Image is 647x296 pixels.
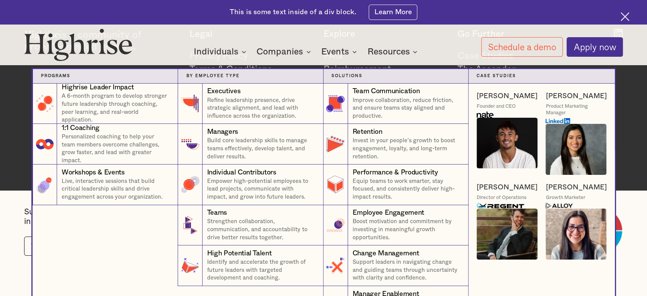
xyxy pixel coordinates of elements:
div: Founder and CEO [477,103,516,110]
div: Individual Contributors [207,168,276,178]
strong: Case Studies [477,74,516,78]
p: Invest in your people’s growth to boost engagement, loyalty, and long-term retention. [353,137,460,161]
strong: Programs [41,74,70,78]
p: Personalized coaching to help your team members overcome challenges, grow faster, and lead with g... [62,133,170,165]
a: TeamsStrengthen collaboration, communication, and accountability to drive better results together. [178,205,323,246]
p: Improve collaboration, reduce friction, and ensure teams stay aligned and productive. [353,97,460,120]
img: Cross icon [621,12,629,21]
p: Boost motivation and commitment by investing in meaningful growth opportunities. [353,218,460,242]
p: Build core leadership skills to manage teams effectively, develop talent, and deliver results. [207,137,315,161]
div: Highrise Leader Impact [62,83,134,92]
a: [PERSON_NAME] [546,183,606,192]
div: Employee Engagement [353,208,424,218]
div: Teams [207,208,227,218]
a: Highrise Leader ImpactA 6-month program to develop stronger future leadership through coaching, p... [33,84,178,124]
div: High Potential Talent [207,249,271,258]
p: Support leaders in navigating change and guiding teams through uncertainty with clarity and confi... [353,258,460,282]
p: Equip teams to work smarter, stay focused, and consistently deliver high-impact results. [353,178,460,201]
a: [PERSON_NAME] [546,92,606,101]
a: ManagersBuild core leadership skills to manage teams effectively, develop talent, and deliver res... [178,124,323,164]
a: Workshops & EventsLive, interactive sessions that build critical leadership skills and drive enga... [33,164,178,205]
a: [PERSON_NAME] [477,92,538,101]
a: ExecutivesRefine leadership presence, drive strategic alignment, and lead with influence across t... [178,84,323,124]
a: Performance & ProductivityEquip teams to work smarter, stay focused, and consistently deliver hig... [323,164,469,205]
div: Product Marketing Manager [546,103,606,116]
div: Resources [367,47,420,56]
div: Team Communication [353,87,420,96]
a: Individual ContributorsEmpower high-potential employees to lead projects, communicate with impact... [178,164,323,205]
div: Change Management [353,249,419,258]
div: Individuals [194,47,239,56]
a: Change ManagementSupport leaders in navigating change and guiding teams through uncertainty with ... [323,245,469,286]
a: Learn More [369,5,417,20]
a: Apply now [567,37,622,57]
div: Companies [257,47,303,56]
form: current-footer-subscribe-form [24,237,227,256]
div: 1:1 Coaching [62,123,100,133]
a: High Potential TalentIdentify and accelerate the growth of future leaders with targeted developme... [178,245,323,286]
img: Highrise logo [24,28,132,61]
div: Subscribe to Highrise updates for the latest in leveling up your career. [24,207,186,227]
p: A 6-month program to develop stronger future leadership through coaching, peer learning, and real... [62,92,170,124]
div: Events [321,47,349,56]
div: Retention [353,127,382,137]
a: Schedule a demo [481,37,563,57]
div: Individuals [194,47,248,56]
div: Resources [367,47,410,56]
p: Identify and accelerate the growth of future leaders with targeted development and coaching. [207,258,315,282]
a: [PERSON_NAME] [477,183,538,192]
strong: Solutions [332,74,363,78]
a: Team CommunicationImprove collaboration, reduce friction, and ensure teams stay aligned and produ... [323,84,469,124]
a: Employee EngagementBoost motivation and commitment by investing in meaningful growth opportunities. [323,205,469,246]
strong: By Employee Type [186,74,240,78]
div: Performance & Productivity [353,168,438,178]
div: Companies [257,47,313,56]
p: Refine leadership presence, drive strategic alignment, and lead with influence across the organiz... [207,97,315,120]
input: Your e-mail [24,237,157,256]
div: Events [321,47,359,56]
div: This is some text inside of a div block. [230,7,356,17]
div: Workshops & Events [62,168,125,178]
div: Growth Marketer [546,194,585,201]
a: 1:1 CoachingPersonalized coaching to help your team members overcome challenges, grow faster, and... [33,124,178,164]
a: RetentionInvest in your people’s growth to boost engagement, loyalty, and long-term retention. [323,124,469,164]
p: Live, interactive sessions that build critical leadership skills and drive engagement across your... [62,178,170,201]
div: Director of Operations [477,194,526,201]
p: Empower high-potential employees to lead projects, communicate with impact, and grow into future ... [207,178,315,201]
p: Strengthen collaboration, communication, and accountability to drive better results together. [207,218,315,242]
div: Managers [207,127,238,137]
div: Executives [207,87,240,96]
